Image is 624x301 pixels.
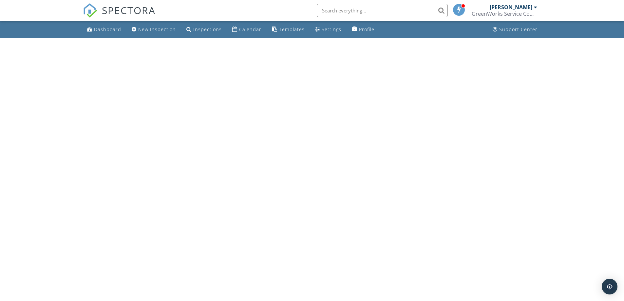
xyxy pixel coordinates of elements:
div: New Inspection [138,26,176,32]
div: Support Center [499,26,538,32]
div: Profile [359,26,374,32]
div: Templates [279,26,305,32]
a: Settings [312,24,344,36]
a: Calendar [230,24,264,36]
a: Templates [269,24,307,36]
a: Support Center [490,24,540,36]
a: Inspections [184,24,224,36]
a: New Inspection [129,24,179,36]
div: Inspections [193,26,222,32]
input: Search everything... [317,4,448,17]
div: [PERSON_NAME] [490,4,532,10]
div: Calendar [239,26,261,32]
span: SPECTORA [102,3,156,17]
div: Settings [322,26,341,32]
div: GreenWorks Service Company [472,10,537,17]
a: Dashboard [84,24,124,36]
div: Open Intercom Messenger [602,279,617,294]
a: SPECTORA [83,9,156,23]
img: The Best Home Inspection Software - Spectora [83,3,97,18]
a: Profile [349,24,377,36]
div: Dashboard [94,26,121,32]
